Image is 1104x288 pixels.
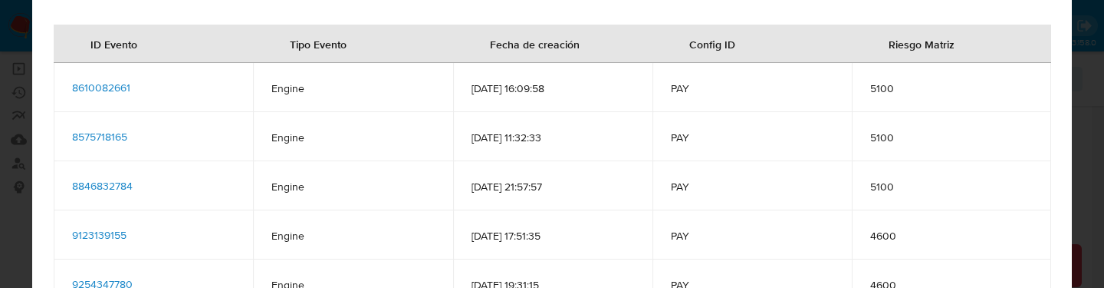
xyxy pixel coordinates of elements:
span: 9123139155 [72,227,127,243]
span: 5100 [870,131,1033,144]
span: PAY [671,131,833,144]
span: Engine [271,81,434,95]
div: Riesgo Matriz [870,25,973,62]
span: Engine [271,131,434,144]
span: [DATE] 11:32:33 [472,131,634,144]
span: Engine [271,229,434,243]
span: 8610082661 [72,80,130,95]
span: PAY [671,229,833,243]
span: [DATE] 16:09:58 [472,81,634,95]
span: 8846832784 [72,178,133,194]
span: [DATE] 21:57:57 [472,180,634,194]
span: 4600 [870,229,1033,243]
span: 5100 [870,180,1033,194]
div: ID Evento [72,25,156,62]
span: [DATE] 17:51:35 [472,229,634,243]
div: Fecha de creación [472,25,598,62]
span: PAY [671,180,833,194]
span: 8575718165 [72,129,127,144]
span: 5100 [870,81,1033,95]
span: PAY [671,81,833,95]
div: Tipo Evento [271,25,365,62]
div: Config ID [671,25,754,62]
span: Engine [271,180,434,194]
